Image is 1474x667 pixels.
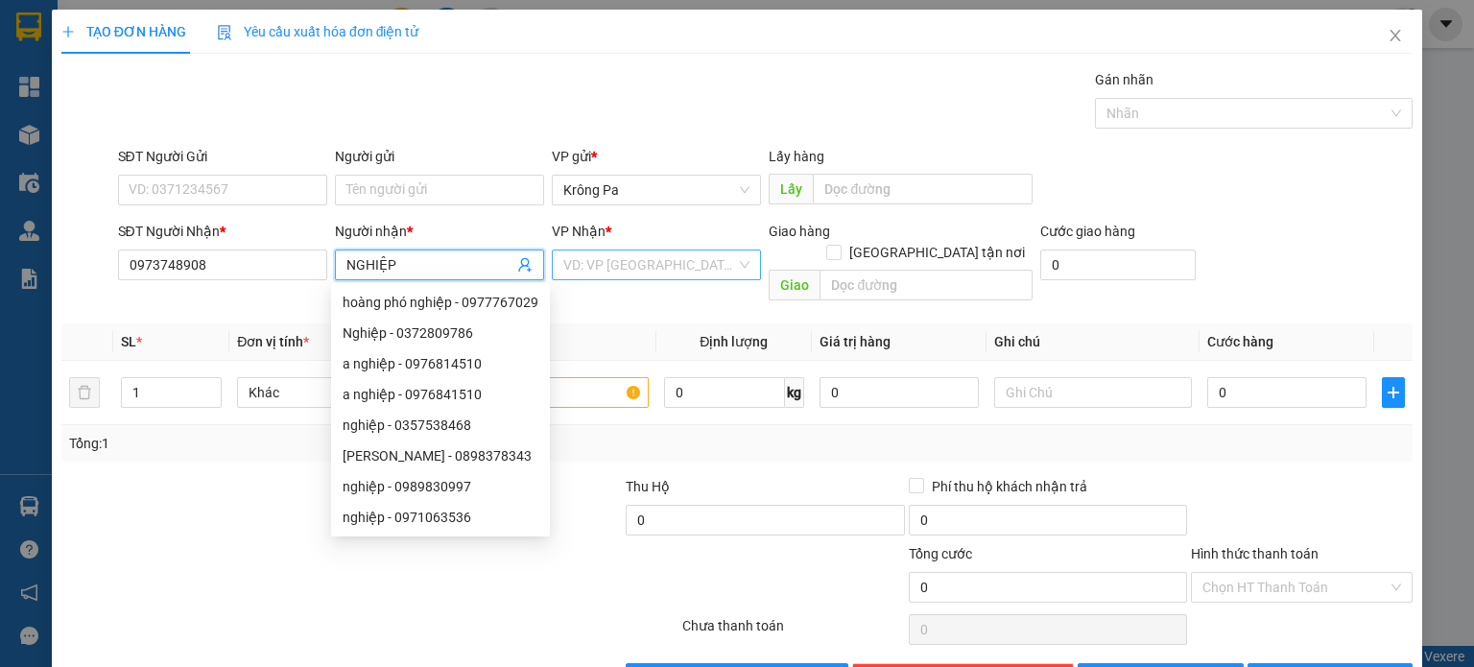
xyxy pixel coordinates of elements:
[331,287,550,318] div: hoàng phó nghiệp - 0977767029
[1207,334,1273,349] span: Cước hàng
[1040,224,1135,239] label: Cước giao hàng
[769,149,824,164] span: Lấy hàng
[9,60,105,89] h2: NI7TZWLG
[343,445,538,466] div: [PERSON_NAME] - 0898378343
[331,471,550,502] div: nghiệp - 0989830997
[820,334,891,349] span: Giá trị hàng
[61,25,75,38] span: plus
[172,132,229,166] span: 1 TX
[1040,250,1196,280] input: Cước giao hàng
[69,433,570,454] div: Tổng: 1
[217,25,232,40] img: icon
[994,377,1192,408] input: Ghi Chú
[335,146,544,167] div: Người gửi
[121,334,136,349] span: SL
[552,224,606,239] span: VP Nhận
[626,479,670,494] span: Thu Hộ
[563,176,749,204] span: Krông Pa
[1382,377,1405,408] button: plus
[343,384,538,405] div: a nghiệp - 0976841510
[172,73,208,96] span: Gửi:
[909,546,972,561] span: Tổng cước
[61,24,186,39] span: TẠO ĐƠN HÀNG
[118,221,327,242] div: SĐT Người Nhận
[1383,385,1404,400] span: plus
[331,348,550,379] div: a nghiệp - 0976814510
[1095,72,1153,87] label: Gán nhãn
[343,507,538,528] div: nghiệp - 0971063536
[249,378,423,407] span: Khác
[331,379,550,410] div: a nghiệp - 0976841510
[331,502,550,533] div: nghiệp - 0971063536
[820,377,979,408] input: 0
[237,334,309,349] span: Đơn vị tính
[769,270,820,300] span: Giao
[118,146,327,167] div: SĐT Người Gửi
[924,476,1095,497] span: Phí thu hộ khách nhận trả
[517,257,533,273] span: user-add
[331,318,550,348] div: Nghiệp - 0372809786
[49,13,129,42] b: Cô Hai
[335,221,544,242] div: Người nhận
[343,322,538,344] div: Nghiệp - 0372809786
[343,476,538,497] div: nghiệp - 0989830997
[842,242,1033,263] span: [GEOGRAPHIC_DATA] tận nơi
[769,174,813,204] span: Lấy
[700,334,768,349] span: Định lượng
[1388,28,1403,43] span: close
[331,410,550,441] div: nghiệp - 0357538468
[172,52,242,66] span: [DATE] 14:06
[217,24,419,39] span: Yêu cầu xuất hóa đơn điện tử
[680,615,906,649] div: Chưa thanh toán
[1368,10,1422,63] button: Close
[813,174,1033,204] input: Dọc đường
[785,377,804,408] span: kg
[343,292,538,313] div: hoàng phó nghiệp - 0977767029
[987,323,1200,361] th: Ghi chú
[769,224,830,239] span: Giao hàng
[820,270,1033,300] input: Dọc đường
[331,441,550,471] div: Đỗ Thị Nghiệp - 0898378343
[1191,546,1319,561] label: Hình thức thanh toán
[172,105,253,128] span: Krông Pa
[69,377,100,408] button: delete
[552,146,761,167] div: VP gửi
[343,415,538,436] div: nghiệp - 0357538468
[343,353,538,374] div: a nghiệp - 0976814510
